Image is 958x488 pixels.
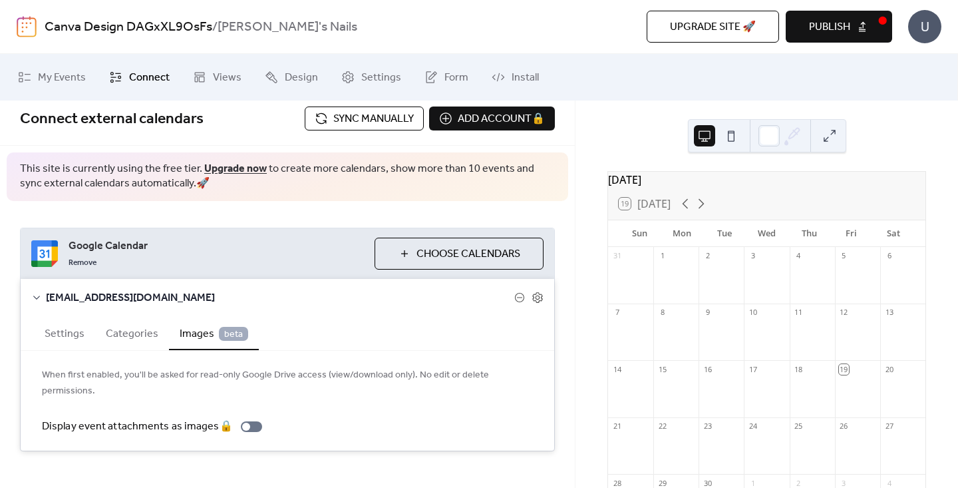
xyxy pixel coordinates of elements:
img: google [31,240,58,267]
div: 31 [612,251,622,261]
span: Connect [129,70,170,86]
img: logo [17,16,37,37]
div: 12 [839,308,849,318]
div: 2 [794,478,804,488]
div: 23 [703,421,713,431]
div: Fri [830,220,873,247]
a: My Events [8,59,96,95]
div: 16 [703,364,713,374]
div: 1 [657,251,667,261]
span: Form [444,70,468,86]
a: Design [255,59,328,95]
div: 6 [884,251,894,261]
div: Sat [872,220,915,247]
span: Choose Calendars [416,246,520,262]
a: Install [482,59,549,95]
div: 1 [748,478,758,488]
button: Sync manually [305,107,424,130]
span: Sync manually [333,111,414,127]
button: Images beta [169,316,259,350]
div: 15 [657,364,667,374]
div: 26 [839,421,849,431]
div: 7 [612,308,622,318]
span: beta [219,327,248,341]
a: Views [183,59,251,95]
div: 9 [703,308,713,318]
div: 14 [612,364,622,374]
span: Views [213,70,241,86]
span: When first enabled, you'll be asked for read-only Google Drive access (view/download only). No ed... [42,367,533,399]
div: 13 [884,308,894,318]
a: Upgrade now [204,158,267,179]
a: Canva Design DAGxXL9OsFs [45,15,212,40]
div: 29 [657,478,667,488]
span: Design [285,70,318,86]
a: Connect [99,59,180,95]
div: Sun [619,220,661,247]
div: Tue [703,220,746,247]
div: 4 [884,478,894,488]
button: Settings [34,316,95,349]
div: 20 [884,364,894,374]
div: 5 [839,251,849,261]
span: Connect external calendars [20,105,204,134]
button: Choose Calendars [375,238,544,270]
span: This site is currently using the free tier. to create more calendars, show more than 10 events an... [20,162,555,192]
div: 3 [839,478,849,488]
div: 27 [884,421,894,431]
div: 18 [794,364,804,374]
b: / [212,15,218,40]
div: Thu [788,220,830,247]
div: 28 [612,478,622,488]
div: 19 [839,364,849,374]
div: Mon [661,220,704,247]
div: Wed [746,220,788,247]
div: 24 [748,421,758,431]
div: 21 [612,421,622,431]
div: 11 [794,308,804,318]
span: Upgrade site 🚀 [670,19,756,35]
span: Install [512,70,539,86]
div: 4 [794,251,804,261]
div: 25 [794,421,804,431]
div: 3 [748,251,758,261]
div: 10 [748,308,758,318]
span: Images [180,326,248,342]
a: Form [414,59,478,95]
div: 2 [703,251,713,261]
button: Categories [95,316,169,349]
span: Remove [69,258,96,268]
span: My Events [38,70,86,86]
button: Upgrade site 🚀 [647,11,779,43]
div: 17 [748,364,758,374]
div: U [908,10,941,43]
div: 22 [657,421,667,431]
span: Publish [809,19,850,35]
button: Publish [786,11,892,43]
a: Settings [331,59,411,95]
div: [DATE] [608,172,925,188]
span: Google Calendar [69,238,364,254]
div: 8 [657,308,667,318]
div: 30 [703,478,713,488]
span: [EMAIL_ADDRESS][DOMAIN_NAME] [46,290,514,306]
span: Settings [361,70,401,86]
b: [PERSON_NAME]'s Nails [218,15,357,40]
